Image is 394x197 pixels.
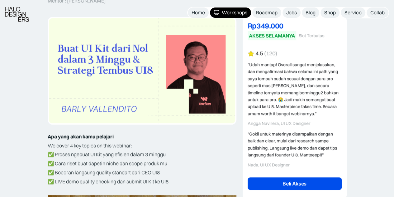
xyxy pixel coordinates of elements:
div: Shop [324,9,336,16]
a: Jobs [282,7,301,18]
a: Roadmap [252,7,281,18]
a: Workshops [210,7,251,18]
div: Collab [370,9,385,16]
div: Workshops [222,9,247,16]
a: Blog [302,7,319,18]
div: Slot Terbatas [299,33,324,38]
div: Jobs [286,9,297,16]
a: Collab [367,7,388,18]
div: Service [344,9,362,16]
div: Home [192,9,205,16]
p: We cover 4 key topics on this webinar: [48,141,236,150]
p: ✅ Proses ngebuat UI Kit yang efisien dalam 3 minggu ✅ Cara riset buat dapetin niche dan scope pro... [48,150,236,186]
div: "Udah mantap! Overall sangat menjelasakan, dan mengafirmasi bahwa selama ini path yang saya tempu... [248,61,342,117]
div: Roadmap [256,9,278,16]
div: "Gokil untuk materinya disampaikan dengan baik dan clear, mulai dari research sampe publishing. L... [248,131,342,159]
div: Blog [306,9,316,16]
div: AKSES SELAMANYA [249,32,295,39]
div: (120) [264,50,277,57]
p: ‍ [48,186,236,195]
div: Nada, UI UX Designer [248,162,342,168]
div: Rp349.000 [248,22,342,29]
a: Shop [320,7,339,18]
a: Service [341,7,365,18]
a: Home [188,7,209,18]
strong: Apa yang akan kamu pelajari [48,133,114,140]
div: Angga Navillera, UI UX Designer [248,121,342,126]
div: 4.5 [255,50,263,57]
a: Beli Akses [248,177,342,190]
